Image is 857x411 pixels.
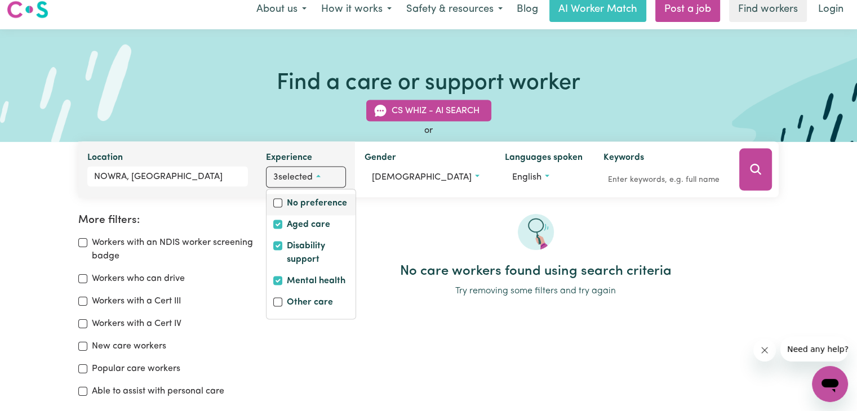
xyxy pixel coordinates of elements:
[287,196,347,212] label: No preference
[78,124,779,137] div: or
[92,385,224,398] label: Able to assist with personal care
[92,272,185,285] label: Workers who can drive
[287,218,330,234] label: Aged care
[371,173,471,182] span: [DEMOGRAPHIC_DATA]
[266,189,356,320] div: Worker experience options
[87,151,123,167] label: Location
[603,171,723,189] input: Enter keywords, e.g. full name, interests
[287,239,349,269] label: Disability support
[292,284,779,298] p: Try removing some filters and try again
[266,151,312,167] label: Experience
[287,296,333,311] label: Other care
[364,167,486,188] button: Worker gender preference
[92,294,181,308] label: Workers with a Cert III
[780,337,848,361] iframe: Message from company
[87,167,248,187] input: Enter a suburb
[512,173,541,182] span: English
[812,366,848,402] iframe: Button to launch messaging window
[78,214,279,227] h2: More filters:
[277,70,580,97] h1: Find a care or support worker
[92,362,180,376] label: Popular care workers
[287,274,345,290] label: Mental health
[266,167,347,188] button: Worker experience options
[739,149,772,191] button: Search
[292,263,779,280] h2: No care workers found using search criteria
[273,173,313,182] span: 3 selected
[603,151,643,167] label: Keywords
[92,339,166,353] label: New care workers
[92,236,279,263] label: Workers with an NDIS worker screening badge
[505,167,585,188] button: Worker language preferences
[753,339,776,361] iframe: Close message
[7,8,68,17] span: Need any help?
[92,317,181,330] label: Workers with a Cert IV
[364,151,396,167] label: Gender
[366,100,491,122] button: CS Whiz - AI Search
[505,151,583,167] label: Languages spoken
